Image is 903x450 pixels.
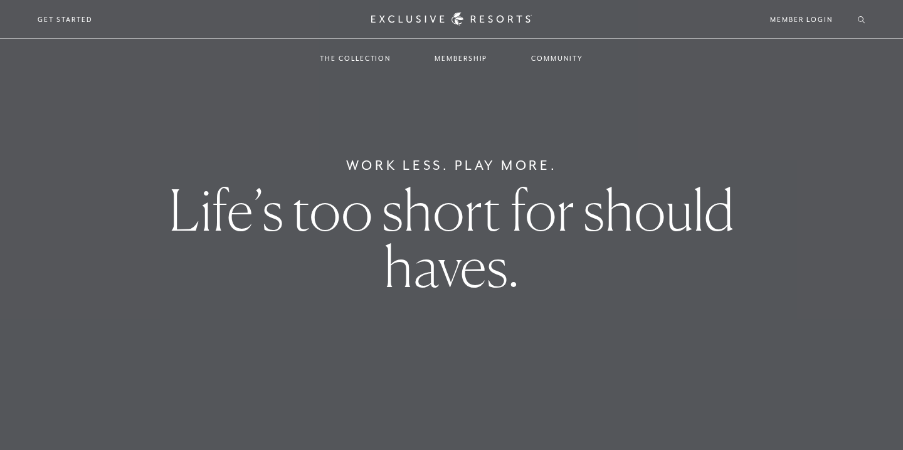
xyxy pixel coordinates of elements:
[38,14,92,25] a: Get Started
[770,14,832,25] a: Member Login
[346,155,557,175] h6: Work Less. Play More.
[519,40,595,76] a: Community
[158,182,746,295] h1: Life’s too short for should haves.
[422,40,500,76] a: Membership
[307,40,403,76] a: The Collection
